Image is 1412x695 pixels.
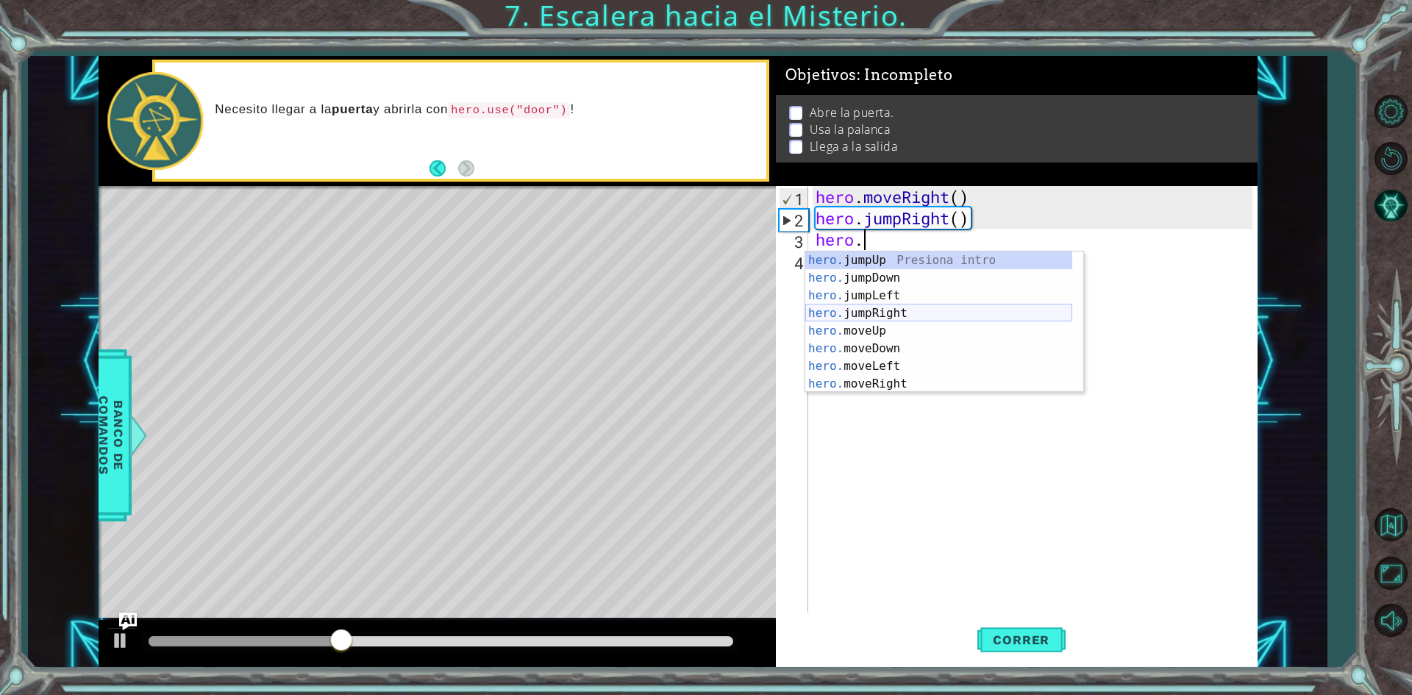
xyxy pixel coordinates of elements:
span: : Incompleto [857,66,952,84]
a: Volver al Mapa [1369,502,1412,550]
div: 1 [780,188,808,210]
button: Opciones del Nivel [1369,90,1412,133]
button: Silencio [1369,599,1412,642]
button: Pista AI [1369,185,1412,227]
p: Abre la puerta. [810,104,894,121]
button: Maximizar Navegador [1369,552,1412,595]
p: Necesito llegar a la y abrirla con ! [215,101,755,118]
span: Banco de comandos [92,359,130,511]
p: Llega a la salida [810,138,897,154]
code: hero.use("door") [448,102,570,118]
div: 2 [780,210,808,231]
button: Ctrl + P: Play [106,627,135,657]
button: Reiniciar nivel [1369,138,1412,180]
button: Shift+Enter: Ejecutar código actual. [977,616,1066,664]
button: Next [458,160,474,177]
div: 4 [779,252,808,274]
button: Volver al Mapa [1369,504,1412,546]
strong: puerta [332,102,373,116]
div: 3 [779,231,808,252]
span: Correr [978,632,1064,647]
span: Objetivos [785,66,953,85]
button: Ask AI [119,613,137,630]
p: Usa la palanca [810,121,891,138]
button: Back [429,160,458,177]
